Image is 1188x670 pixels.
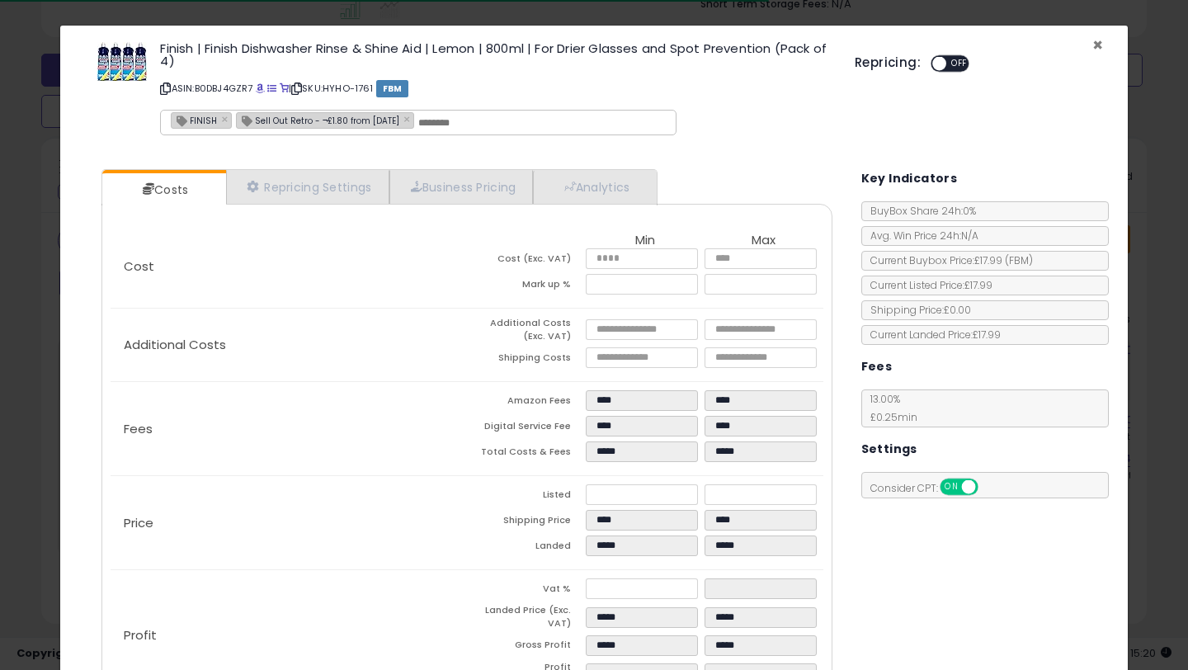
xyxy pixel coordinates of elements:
[160,42,830,67] h3: Finish | Finish Dishwasher Rinse & Shine Aid | Lemon | 800ml | For Drier Glasses and Spot Prevent...
[467,317,586,347] td: Additional Costs (Exc. VAT)
[862,278,992,292] span: Current Listed Price: £17.99
[97,42,147,81] img: 51N02Z-mfQL._SL60_.jpg
[221,111,231,126] a: ×
[111,629,467,642] p: Profit
[267,82,276,95] a: All offer listings
[941,480,962,494] span: ON
[102,173,224,206] a: Costs
[862,410,917,424] span: £0.25 min
[467,536,586,561] td: Landed
[467,604,586,635] td: Landed Price (Exc. VAT)
[111,338,467,352] p: Additional Costs
[862,253,1033,267] span: Current Buybox Price:
[862,204,976,218] span: BuyBox Share 24h: 0%
[862,229,978,243] span: Avg. Win Price 24h: N/A
[467,248,586,274] td: Cost (Exc. VAT)
[586,234,705,248] th: Min
[861,439,917,460] h5: Settings
[1005,253,1033,267] span: ( FBM )
[256,82,265,95] a: BuyBox page
[280,82,289,95] a: Your listing only
[111,260,467,273] p: Cost
[467,484,586,510] td: Listed
[467,635,586,661] td: Gross Profit
[861,356,893,377] h5: Fees
[861,168,958,189] h5: Key Indicators
[111,517,467,530] p: Price
[467,274,586,300] td: Mark up %
[467,578,586,604] td: Vat %
[855,56,921,69] h5: Repricing:
[862,481,1000,495] span: Consider CPT:
[467,510,586,536] td: Shipping Price
[467,416,586,441] td: Digital Service Fee
[226,170,389,204] a: Repricing Settings
[467,441,586,467] td: Total Costs & Fees
[1092,33,1103,57] span: ×
[160,75,830,101] p: ASIN: B0DBJ4GZR7 | SKU: HYHO-1761
[172,113,217,127] span: FINISH
[975,480,1002,494] span: OFF
[946,57,973,71] span: OFF
[237,113,399,127] span: Sell Out Retro - ¬£1.80 from [DATE]
[467,390,586,416] td: Amazon Fees
[974,253,1033,267] span: £17.99
[467,347,586,373] td: Shipping Costs
[862,303,971,317] span: Shipping Price: £0.00
[862,392,917,424] span: 13.00 %
[376,80,409,97] span: FBM
[111,422,467,436] p: Fees
[403,111,413,126] a: ×
[533,170,655,204] a: Analytics
[705,234,823,248] th: Max
[389,170,534,204] a: Business Pricing
[862,328,1001,342] span: Current Landed Price: £17.99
